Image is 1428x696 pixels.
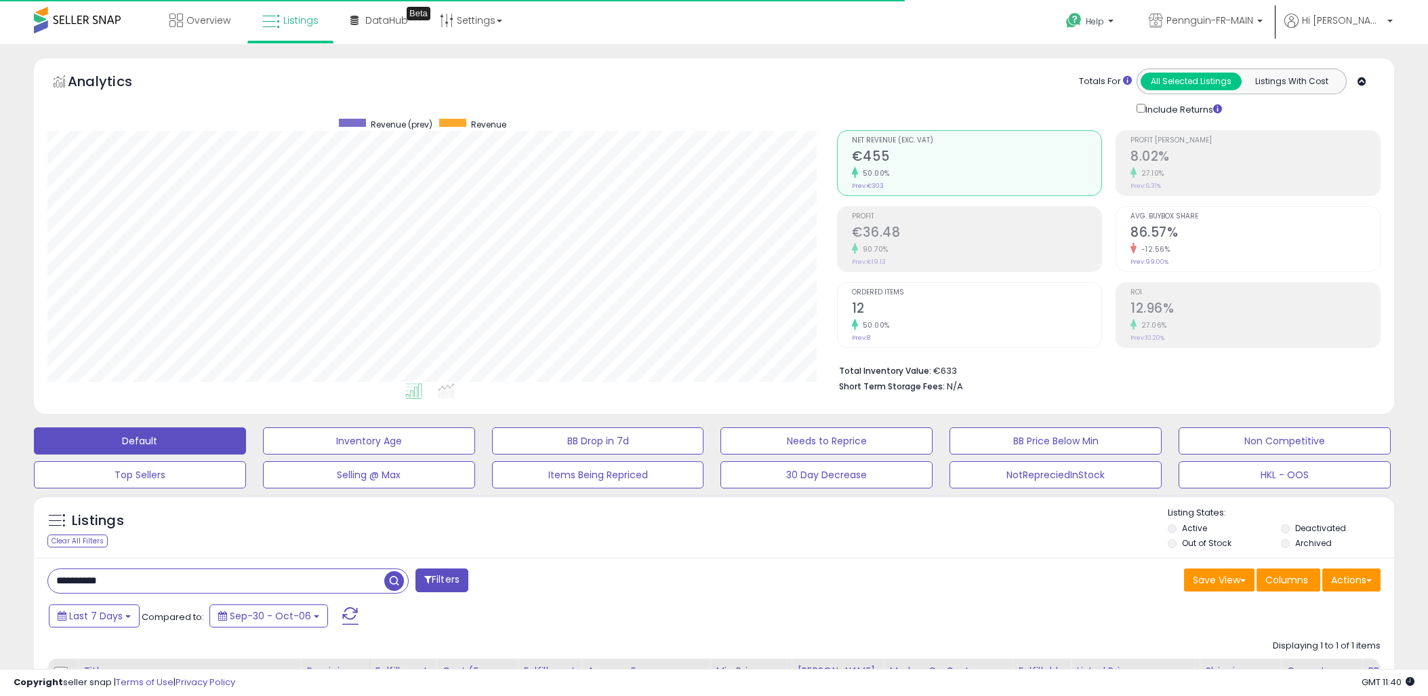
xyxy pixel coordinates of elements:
[68,72,159,94] h5: Analytics
[1179,461,1391,488] button: HKL - OOS
[858,168,890,178] small: 50.00%
[1179,427,1391,455] button: Non Competitive
[852,334,870,342] small: Prev: 8
[415,568,468,592] button: Filters
[1166,14,1253,27] span: Pennguin-FR-MAIN
[1065,12,1082,29] i: Get Help
[1241,73,1342,90] button: Listings With Cost
[797,664,878,678] div: [PERSON_NAME]
[950,461,1162,488] button: NotRepreciedInStock
[852,289,1101,296] span: Ordered Items
[858,320,890,330] small: 50.00%
[1265,573,1308,587] span: Columns
[1130,137,1380,144] span: Profit [PERSON_NAME]
[1055,2,1127,44] a: Help
[49,604,140,627] button: Last 7 Days
[407,7,430,20] div: Tooltip anchor
[1368,664,1417,693] div: BB Share 24h.
[1322,568,1381,592] button: Actions
[1182,522,1207,534] label: Active
[72,511,124,530] h5: Listings
[1182,537,1231,549] label: Out of Stock
[14,676,63,689] strong: Copyright
[47,535,108,547] div: Clear All Filters
[1130,213,1380,220] span: Avg. Buybox Share
[852,301,1101,319] h2: 12
[209,604,328,627] button: Sep-30 - Oct-06
[1130,149,1380,167] h2: 8.02%
[83,664,295,678] div: Title
[371,119,432,130] span: Revenue (prev)
[852,225,1101,243] h2: €36.48
[492,461,704,488] button: Items Being Repriced
[263,461,475,488] button: Selling @ Max
[365,14,408,27] span: DataHub
[34,427,246,455] button: Default
[852,149,1101,167] h2: €455
[306,664,364,678] div: Repricing
[1130,301,1380,319] h2: 12.96%
[142,611,204,623] span: Compared to:
[1302,14,1383,27] span: Hi [PERSON_NAME]
[523,664,575,693] div: Fulfillment Cost
[1130,182,1161,190] small: Prev: 6.31%
[14,676,235,689] div: seller snap | |
[1137,320,1167,330] small: 27.06%
[1168,507,1394,520] p: Listing States:
[1126,101,1238,117] div: Include Returns
[852,137,1101,144] span: Net Revenue (Exc. VAT)
[852,182,884,190] small: Prev: €303
[1295,522,1346,534] label: Deactivated
[720,427,933,455] button: Needs to Reprice
[1079,75,1132,88] div: Totals For
[716,664,786,678] div: Min Price
[1141,73,1242,90] button: All Selected Listings
[1130,334,1164,342] small: Prev: 10.20%
[1137,168,1164,178] small: 27.10%
[587,664,704,678] div: Amazon Fees
[950,427,1162,455] button: BB Price Below Min
[1284,14,1393,44] a: Hi [PERSON_NAME]
[1362,676,1414,689] span: 2025-10-14 11:40 GMT
[176,676,235,689] a: Privacy Policy
[947,380,963,393] span: N/A
[720,461,933,488] button: 30 Day Decrease
[839,381,945,392] b: Short Term Storage Fees:
[1137,244,1170,254] small: -12.56%
[839,365,931,376] b: Total Inventory Value:
[1018,664,1065,693] div: Fulfillable Quantity
[1130,289,1380,296] span: ROI
[852,258,886,266] small: Prev: €19.13
[1273,640,1381,653] div: Displaying 1 to 1 of 1 items
[375,664,430,678] div: Fulfillment
[116,676,174,689] a: Terms of Use
[186,14,230,27] span: Overview
[852,213,1101,220] span: Profit
[1184,568,1254,592] button: Save View
[858,244,889,254] small: 90.70%
[1086,16,1104,27] span: Help
[1130,225,1380,243] h2: 86.57%
[69,609,123,623] span: Last 7 Days
[1295,537,1332,549] label: Archived
[839,362,1370,378] li: €633
[263,427,475,455] button: Inventory Age
[889,664,1006,678] div: Markup on Cost
[1130,258,1168,266] small: Prev: 99.00%
[283,14,319,27] span: Listings
[1257,568,1320,592] button: Columns
[471,119,506,130] span: Revenue
[1076,664,1194,678] div: Listed Price
[1286,664,1356,693] div: Current Buybox Price
[442,664,512,693] div: Cost (Exc. VAT)
[34,461,246,488] button: Top Sellers
[492,427,704,455] button: BB Drop in 7d
[230,609,311,623] span: Sep-30 - Oct-06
